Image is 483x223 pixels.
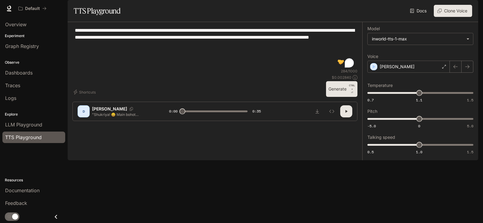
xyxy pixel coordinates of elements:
span: 0:35 [252,108,261,114]
textarea: To enrich screen reader interactions, please activate Accessibility in Grammarly extension settings [75,27,355,68]
button: GenerateCTRL +⏎ [326,81,357,97]
p: [PERSON_NAME] [380,64,414,70]
button: Copy Voice ID [127,107,136,111]
span: 1.5 [467,149,473,155]
span: 0.5 [367,149,374,155]
p: Model [367,27,380,31]
p: Talking speed [367,135,395,139]
button: Download audio [311,105,323,117]
p: CTRL + [349,84,355,91]
p: Voice [367,54,378,59]
span: -5.0 [367,123,376,129]
h1: TTS Playground [74,5,120,17]
button: Inspect [326,105,338,117]
p: [PERSON_NAME] [92,106,127,112]
p: Pitch [367,109,377,113]
div: inworld-tts-1-max [368,33,473,45]
span: 5.0 [467,123,473,129]
span: 1.1 [416,97,422,103]
span: 0 [418,123,420,129]
span: 1.5 [467,97,473,103]
p: Default [25,6,40,11]
p: ⏎ [349,84,355,94]
p: 284 / 1000 [341,68,357,74]
span: 0.7 [367,97,374,103]
p: "Shukriya! 😄 Main bohot [PERSON_NAME]. Bas aapko thoda context dena [PERSON_NAME], pehle main ek ... [92,112,155,117]
button: All workspaces [16,2,49,14]
span: 1.0 [416,149,422,155]
p: Temperature [367,83,393,88]
button: Clone Voice [434,5,472,17]
span: 0:00 [169,108,178,114]
div: inworld-tts-1-max [372,36,463,42]
button: Shortcuts [72,87,98,97]
a: Docs [409,5,429,17]
div: D [79,107,88,116]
